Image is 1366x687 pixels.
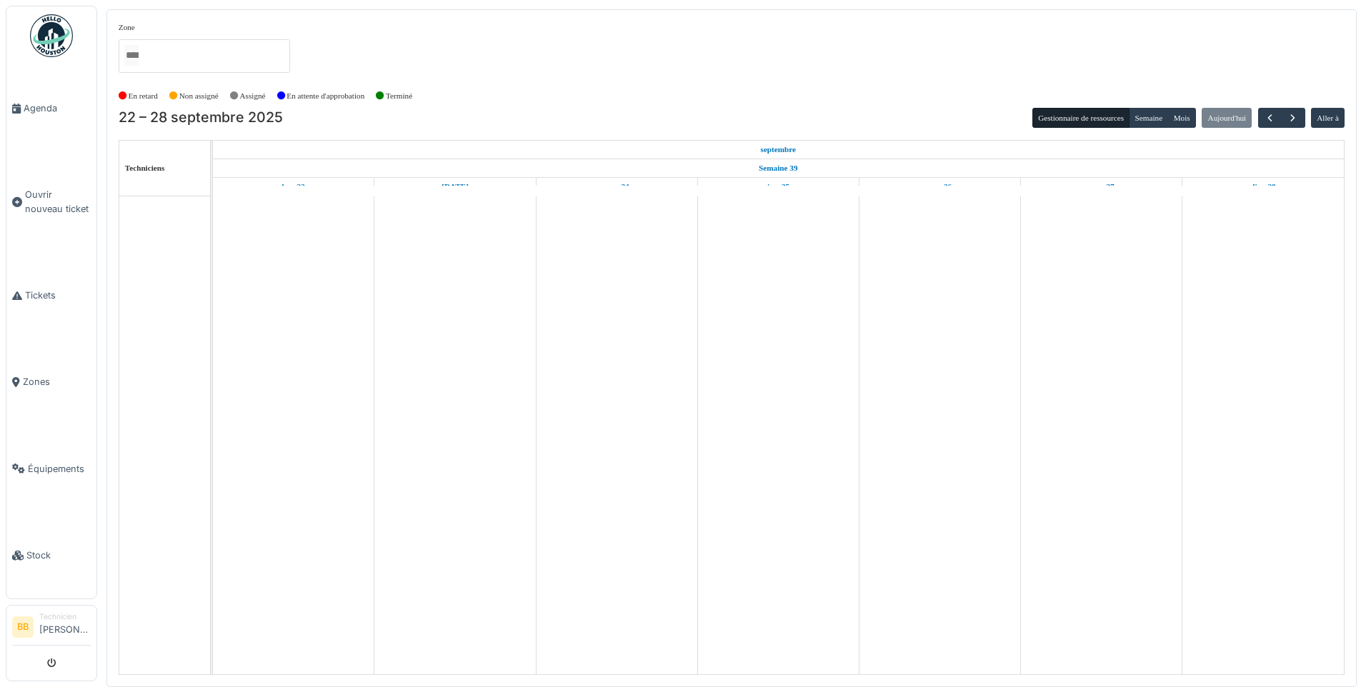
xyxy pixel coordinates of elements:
h2: 22 – 28 septembre 2025 [119,109,283,126]
button: Mois [1167,108,1196,128]
a: Tickets [6,252,96,339]
label: En attente d'approbation [286,90,364,102]
span: Équipements [28,462,91,476]
a: Zones [6,339,96,425]
div: Technicien [39,611,91,622]
img: Badge_color-CXgf-gQk.svg [30,14,73,57]
input: Tous [124,45,139,66]
button: Aujourd'hui [1202,108,1252,128]
a: 26 septembre 2025 [924,178,956,196]
button: Gestionnaire de ressources [1032,108,1130,128]
button: Aller à [1311,108,1345,128]
label: Assigné [240,90,266,102]
a: BB Technicien[PERSON_NAME] [12,611,91,646]
a: 25 septembre 2025 [763,178,793,196]
a: 23 septembre 2025 [438,178,472,196]
label: Zone [119,21,135,34]
a: Semaine 39 [755,159,801,177]
span: Tickets [25,289,91,302]
a: 24 septembre 2025 [601,178,633,196]
button: Semaine [1129,108,1168,128]
span: Agenda [24,101,91,115]
button: Précédent [1258,108,1282,129]
label: En retard [129,90,158,102]
li: [PERSON_NAME] [39,611,91,642]
a: 22 septembre 2025 [278,178,308,196]
span: Zones [23,375,91,388]
a: Agenda [6,65,96,151]
label: Terminé [386,90,412,102]
a: 22 septembre 2025 [757,141,800,159]
span: Techniciens [125,164,165,172]
a: 28 septembre 2025 [1247,178,1279,196]
a: 27 septembre 2025 [1085,178,1118,196]
span: Stock [26,548,91,562]
a: Équipements [6,426,96,512]
button: Suivant [1281,108,1305,129]
a: Ouvrir nouveau ticket [6,151,96,252]
li: BB [12,616,34,638]
span: Ouvrir nouveau ticket [25,188,91,215]
a: Stock [6,512,96,598]
label: Non assigné [179,90,219,102]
